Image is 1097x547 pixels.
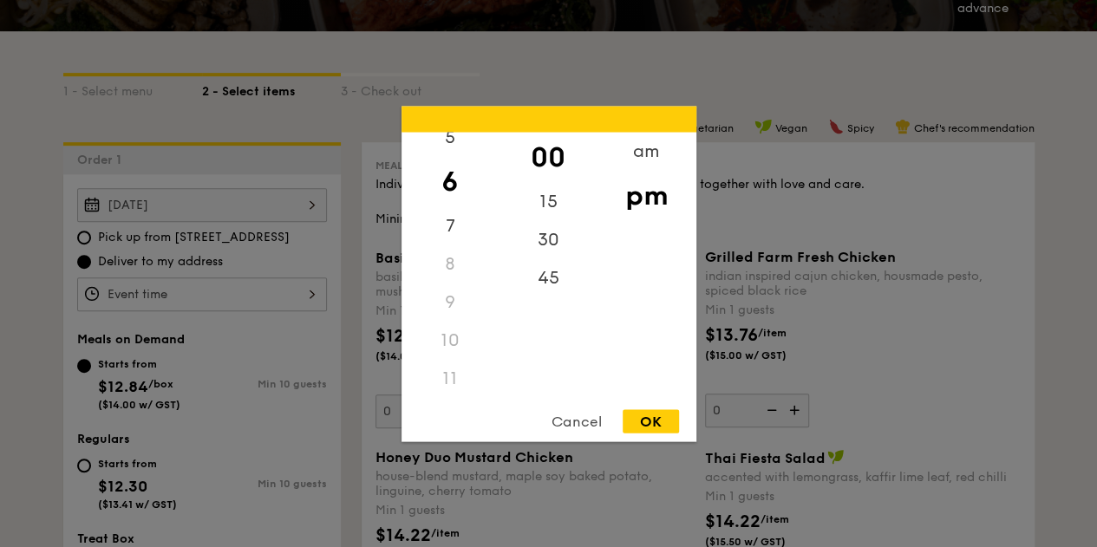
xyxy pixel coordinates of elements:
[402,283,500,321] div: 9
[500,182,597,220] div: 15
[402,321,500,359] div: 10
[402,244,500,283] div: 8
[534,409,619,433] div: Cancel
[623,409,679,433] div: OK
[500,258,597,296] div: 45
[402,118,500,156] div: 5
[402,156,500,206] div: 6
[402,206,500,244] div: 7
[500,132,597,182] div: 00
[500,220,597,258] div: 30
[597,132,695,170] div: am
[402,359,500,397] div: 11
[597,170,695,220] div: pm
